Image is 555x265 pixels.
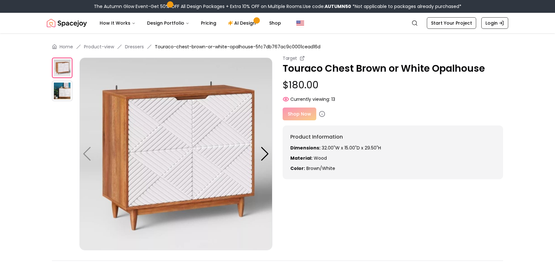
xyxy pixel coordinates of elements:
p: 32.00"W x 15.00"D x 29.50"H [290,145,495,151]
img: https://storage.googleapis.com/spacejoy-main/assets/5fc7db767ac9c0001cead16d/product_1_pm111d2cioc [79,58,272,250]
p: $180.00 [283,79,503,91]
a: Shop [264,17,286,29]
a: Dressers [125,44,144,50]
img: https://storage.googleapis.com/spacejoy-main/assets/5fc7db767ac9c0001cead16d/product_1_pm111d2cioc [52,58,72,78]
a: Home [60,44,73,50]
img: Spacejoy Logo [47,17,87,29]
p: Touraco Chest Brown or White Opalhouse [283,63,503,74]
img: https://storage.googleapis.com/spacejoy-main/assets/5fc7db767ac9c0001cead16d/product_2_b2cp0ieap2f9 [52,81,72,101]
strong: Material: [290,155,312,161]
span: Wood [314,155,327,161]
strong: Color: [290,165,305,172]
a: Login [481,17,508,29]
button: How It Works [95,17,141,29]
span: 13 [331,96,335,102]
strong: Dimensions: [290,145,320,151]
img: United States [296,19,304,27]
span: Touraco-chest-brown-or-white-opalhouse-5fc7db767ac9c0001cead16d [155,44,320,50]
nav: breadcrumb [52,44,503,50]
a: AI Design [223,17,263,29]
h6: Product Information [290,133,495,141]
nav: Global [47,13,508,33]
span: Currently viewing: [290,96,330,102]
small: Target [283,55,297,61]
a: Spacejoy [47,17,87,29]
a: Product-view [84,44,114,50]
span: Use code: [303,3,351,10]
span: brown/white [306,165,335,172]
button: Design Portfolio [142,17,195,29]
span: *Not applicable to packages already purchased* [351,3,461,10]
b: AUTUMN50 [325,3,351,10]
a: Pricing [196,17,221,29]
a: Start Your Project [427,17,476,29]
nav: Main [95,17,286,29]
div: The Autumn Glow Event-Get 50% OFF All Design Packages + Extra 10% OFF on Multiple Rooms. [94,3,461,10]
